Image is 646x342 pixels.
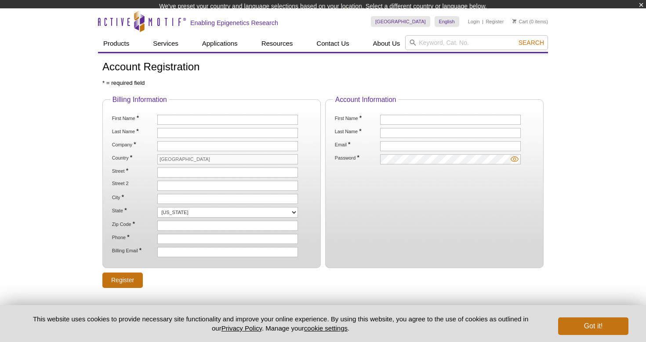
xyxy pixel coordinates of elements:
[111,141,156,148] label: Company
[256,35,298,52] a: Resources
[110,96,169,104] legend: Billing Information
[304,324,348,332] button: cookie settings
[371,16,430,27] a: [GEOGRAPHIC_DATA]
[221,324,262,332] a: Privacy Policy
[519,39,544,46] span: Search
[345,7,368,27] img: Change Here
[511,155,519,163] img: password-eye.svg
[405,35,548,50] input: Keyword, Cat. No.
[190,19,278,27] h2: Enabling Epigenetics Research
[311,35,354,52] a: Contact Us
[333,96,399,104] legend: Account Information
[368,35,406,52] a: About Us
[111,154,156,161] label: Country
[486,18,504,25] a: Register
[512,18,528,25] a: Cart
[111,207,156,214] label: State
[334,128,379,135] label: Last Name
[18,314,544,333] p: This website uses cookies to provide necessary site functionality and improve your online experie...
[334,115,379,121] label: First Name
[98,35,134,52] a: Products
[111,221,156,227] label: Zip Code
[558,317,628,335] button: Got it!
[111,115,156,121] label: First Name
[111,194,156,200] label: City
[102,79,544,87] p: * = required field
[334,141,379,148] label: Email
[111,128,156,135] label: Last Name
[197,35,243,52] a: Applications
[111,247,156,254] label: Billing Email
[111,181,156,186] label: Street 2
[334,154,379,161] label: Password
[102,273,143,288] input: Register
[482,16,483,27] li: |
[468,18,480,25] a: Login
[512,19,516,23] img: Your Cart
[512,16,548,27] li: (0 items)
[111,167,156,174] label: Street
[435,16,459,27] a: English
[111,234,156,240] label: Phone
[102,61,544,74] h1: Account Registration
[148,35,184,52] a: Services
[516,39,547,47] button: Search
